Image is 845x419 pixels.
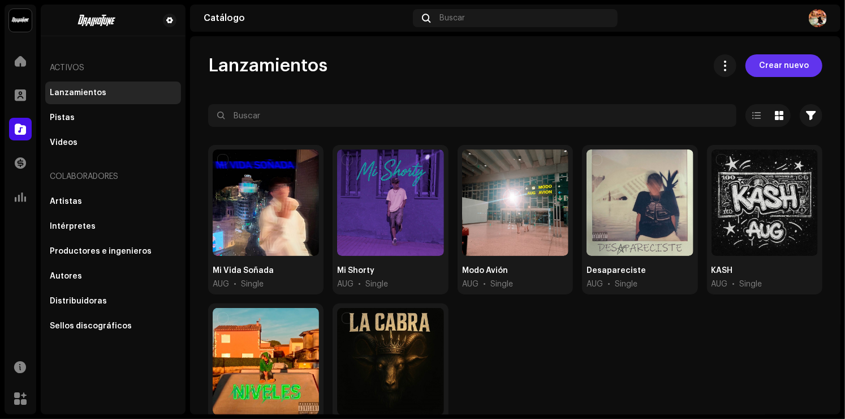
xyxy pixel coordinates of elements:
re-m-nav-item: Sellos discográficos [45,315,181,337]
re-m-nav-item: Artistas [45,190,181,213]
input: Buscar [208,104,736,127]
span: • [732,279,735,290]
div: Single [365,279,388,290]
re-m-nav-item: Lanzamientos [45,82,181,104]
span: AUG [213,279,229,290]
span: AUG [337,279,353,290]
div: Single [615,279,637,290]
div: Desapareciste [587,265,646,276]
img: e88efa21-a9d7-4a14-a4f0-f73e4f5b6293 [809,9,827,27]
span: AUG [462,279,478,290]
re-m-nav-item: Distribuidoras [45,290,181,313]
div: Videos [50,138,77,147]
re-m-nav-item: Productores e ingenieros [45,240,181,263]
div: Modo Avión [462,265,508,276]
div: Lanzamientos [50,88,106,97]
div: Catálogo [204,14,408,23]
div: Autores [50,272,82,281]
img: 10370c6a-d0e2-4592-b8a2-38f444b0ca44 [9,9,32,32]
img: 4be5d718-524a-47ed-a2e2-bfbeb4612910 [50,14,145,27]
re-m-nav-item: Intérpretes [45,215,181,238]
re-a-nav-header: Colaboradores [45,163,181,190]
span: Crear nuevo [759,54,809,77]
re-m-nav-item: Videos [45,131,181,154]
div: Pistas [50,113,75,122]
span: • [358,279,361,290]
re-a-nav-header: Activos [45,54,181,82]
span: AUG [712,279,728,290]
re-m-nav-item: Pistas [45,106,181,129]
div: Intérpretes [50,222,96,231]
div: Sellos discográficos [50,322,132,331]
span: • [483,279,486,290]
span: • [607,279,610,290]
div: Mi Vida Soñada [213,265,274,276]
span: Buscar [439,14,465,23]
span: Lanzamientos [208,54,327,77]
div: Distribuidoras [50,297,107,306]
button: Crear nuevo [745,54,822,77]
div: Productores e ingenieros [50,247,152,256]
div: Artistas [50,197,82,206]
span: AUG [587,279,603,290]
div: KASH [712,265,733,276]
div: Single [490,279,513,290]
div: Mi Shorty [337,265,374,276]
div: Single [740,279,762,290]
div: Single [241,279,264,290]
re-m-nav-item: Autores [45,265,181,288]
span: • [234,279,236,290]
